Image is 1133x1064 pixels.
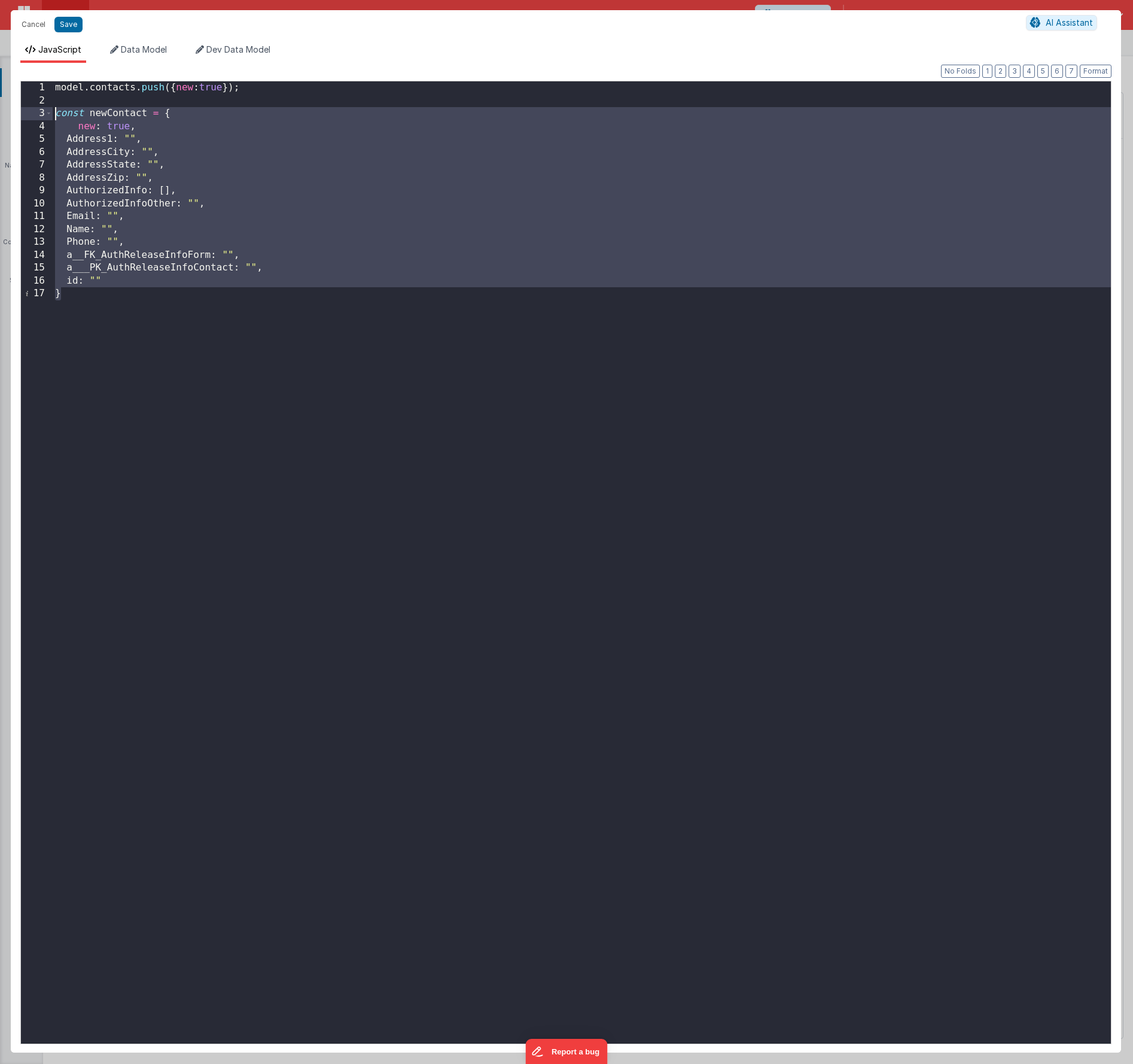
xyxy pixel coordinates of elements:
div: 11 [21,210,53,223]
span: Data Model [121,44,167,54]
div: 4 [21,120,53,133]
button: AI Assistant [1026,15,1097,31]
div: 7 [21,159,53,172]
button: 3 [1009,65,1021,78]
button: 2 [995,65,1006,78]
div: 2 [21,95,53,108]
span: JavaScript [38,44,81,54]
button: Cancel [16,16,51,33]
div: 1 [21,81,53,95]
button: No Folds [941,65,980,78]
span: AI Assistant [1046,17,1093,28]
span: Dev Data Model [206,44,270,54]
div: 10 [21,197,53,211]
div: 12 [21,223,53,236]
div: 9 [21,184,53,197]
div: 17 [21,287,53,300]
div: 8 [21,172,53,185]
button: 1 [982,65,992,78]
div: 16 [21,275,53,288]
iframe: Marker.io feedback button [526,1039,608,1064]
div: 15 [21,262,53,275]
div: 6 [21,146,53,159]
button: 6 [1051,65,1063,78]
div: 3 [21,107,53,120]
button: 7 [1065,65,1077,78]
div: 5 [21,133,53,146]
button: Save [54,17,83,32]
div: 14 [21,249,53,262]
button: Format [1080,65,1111,78]
button: 4 [1023,65,1035,78]
div: 13 [21,236,53,249]
button: 5 [1037,65,1049,78]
